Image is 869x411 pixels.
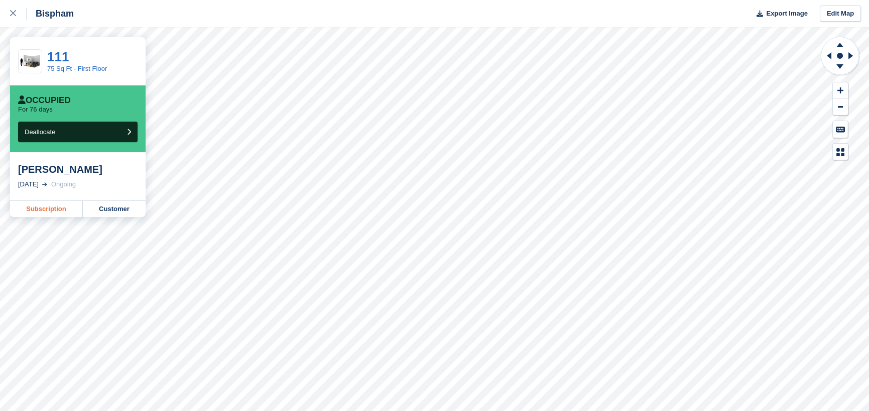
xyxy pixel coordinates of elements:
button: Deallocate [18,122,138,142]
div: [PERSON_NAME] [18,163,138,175]
div: [DATE] [18,179,39,189]
a: 111 [47,49,69,64]
a: Subscription [10,201,83,217]
button: Keyboard Shortcuts [833,121,848,138]
span: Deallocate [25,128,55,136]
div: Occupied [18,95,71,106]
div: Bispham [27,8,74,20]
button: Export Image [751,6,808,22]
a: Edit Map [820,6,861,22]
button: Zoom In [833,82,848,99]
p: For 76 days [18,106,53,114]
span: Export Image [766,9,807,19]
button: Zoom Out [833,99,848,116]
img: arrow-right-light-icn-cde0832a797a2874e46488d9cf13f60e5c3a73dbe684e267c42b8395dfbc2abf.svg [42,182,47,186]
button: Map Legend [833,144,848,160]
div: Ongoing [51,179,76,189]
img: 75-sqft-unit%20(1).jpg [19,53,42,70]
a: 75 Sq Ft - First Floor [47,65,107,72]
a: Customer [83,201,146,217]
